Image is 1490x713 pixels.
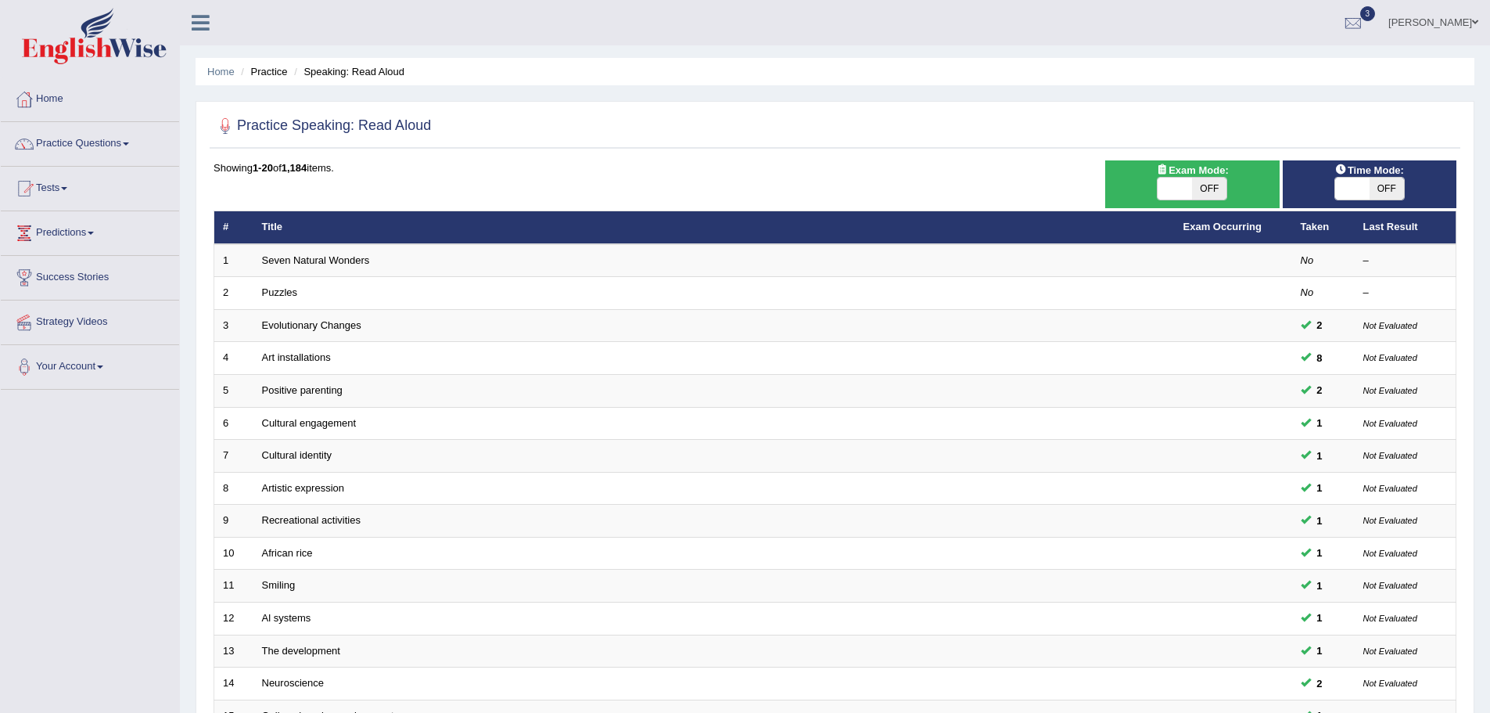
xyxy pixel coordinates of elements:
span: You can still take this question [1311,415,1329,431]
td: 12 [214,602,253,635]
span: You can still take this question [1311,643,1329,659]
span: You can still take this question [1311,545,1329,561]
a: Positive parenting [262,384,343,396]
span: 3 [1360,6,1376,21]
a: African rice [262,547,313,559]
small: Not Evaluated [1363,581,1417,590]
a: Exam Occurring [1183,221,1262,232]
a: Cultural identity [262,449,332,461]
small: Not Evaluated [1363,549,1417,558]
span: You can still take this question [1311,578,1329,594]
a: Seven Natural Wonders [262,254,370,266]
span: You can still take this question [1311,675,1329,692]
h2: Practice Speaking: Read Aloud [214,114,431,138]
em: No [1301,286,1314,298]
th: Taken [1292,211,1355,244]
td: 6 [214,407,253,440]
a: Tests [1,167,179,206]
a: Evolutionary Changes [262,319,361,331]
li: Speaking: Read Aloud [290,64,404,79]
a: Art installations [262,351,331,363]
span: You can still take this question [1311,448,1329,464]
div: Showing of items. [214,160,1456,175]
a: Your Account [1,345,179,384]
td: 13 [214,635,253,668]
a: Strategy Videos [1,301,179,340]
b: 1,184 [282,162,307,174]
span: You can still take this question [1311,513,1329,529]
a: Smiling [262,579,296,591]
a: Puzzles [262,286,298,298]
a: Neuroscience [262,677,325,689]
a: Success Stories [1,256,179,295]
span: OFF [1370,178,1404,200]
td: 2 [214,277,253,310]
small: Not Evaluated [1363,419,1417,428]
b: 1-20 [253,162,273,174]
td: 3 [214,309,253,342]
a: Cultural engagement [262,417,357,429]
div: – [1363,254,1448,268]
span: Time Mode: [1329,162,1410,178]
small: Not Evaluated [1363,646,1417,656]
th: # [214,211,253,244]
span: You can still take this question [1311,350,1329,366]
span: You can still take this question [1311,317,1329,333]
span: You can still take this question [1311,480,1329,496]
span: You can still take this question [1311,382,1329,398]
span: Exam Mode: [1150,162,1234,178]
em: No [1301,254,1314,266]
a: Recreational activities [262,514,361,526]
div: – [1363,286,1448,301]
small: Not Evaluated [1363,484,1417,493]
td: 7 [214,440,253,473]
td: 11 [214,570,253,603]
small: Not Evaluated [1363,451,1417,460]
a: Home [1,77,179,117]
a: Practice Questions [1,122,179,161]
th: Title [253,211,1175,244]
small: Not Evaluated [1363,516,1417,525]
a: Artistic expression [262,482,344,494]
a: The development [262,645,340,657]
span: You can still take this question [1311,610,1329,626]
th: Last Result [1355,211,1456,244]
small: Not Evaluated [1363,321,1417,330]
td: 4 [214,342,253,375]
div: Show exams occurring in exams [1105,160,1279,208]
small: Not Evaluated [1363,614,1417,623]
a: Al systems [262,612,311,624]
small: Not Evaluated [1363,353,1417,362]
td: 8 [214,472,253,505]
small: Not Evaluated [1363,679,1417,688]
span: OFF [1192,178,1226,200]
td: 5 [214,375,253,408]
small: Not Evaluated [1363,386,1417,395]
td: 14 [214,668,253,700]
li: Practice [237,64,287,79]
a: Home [207,66,235,77]
td: 1 [214,244,253,277]
td: 10 [214,537,253,570]
a: Predictions [1,211,179,250]
td: 9 [214,505,253,538]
